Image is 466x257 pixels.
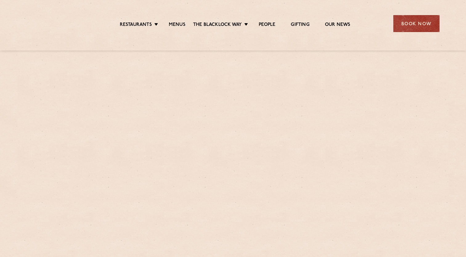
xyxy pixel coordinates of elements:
[169,22,185,29] a: Menus
[259,22,275,29] a: People
[120,22,152,29] a: Restaurants
[193,22,242,29] a: The Blacklock Way
[291,22,309,29] a: Gifting
[27,6,80,41] img: svg%3E
[393,15,440,32] div: Book Now
[325,22,351,29] a: Our News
